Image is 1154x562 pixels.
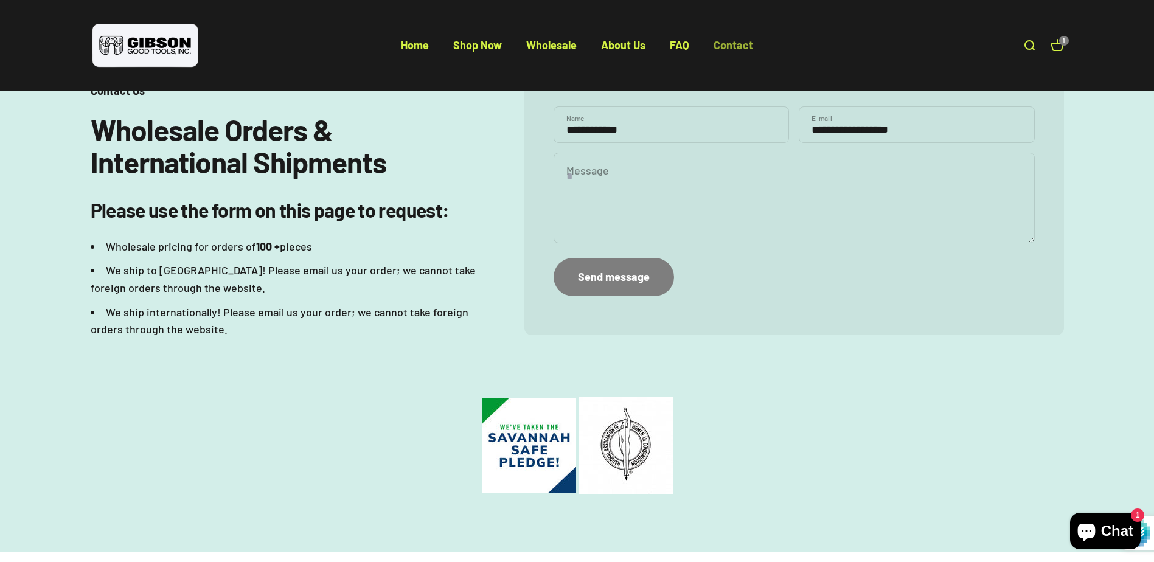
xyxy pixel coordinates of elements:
img: Thomas Supplier [579,397,673,494]
a: Home [401,38,429,52]
strong: 100 + [256,240,280,253]
li: Wholesale pricing for orders of pieces [91,238,476,255]
div: Send message [578,268,650,286]
li: We ship internationally! Please email us your order; we cannot take foreign orders through the we... [91,304,476,339]
img: SavannahSafe_website_square_160x160_6505c9dc-42f0-49a7-8517-192ef21b957c.jpg [482,398,576,493]
li: We ship to [GEOGRAPHIC_DATA]! Please email us your order; we cannot take foreign orders through t... [91,262,476,297]
button: Send message [554,258,674,296]
a: FAQ [670,38,689,52]
h2: Wholesale Orders & International Shipments [91,114,476,178]
a: About Us [601,38,645,52]
inbox-online-store-chat: Shopify online store chat [1066,513,1144,552]
cart-count: 1 [1059,36,1069,46]
h4: Please use the form on this page to request: [91,198,476,223]
a: Wholesale [526,38,577,52]
a: Shop Now [453,38,502,52]
a: Contact [714,38,753,52]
